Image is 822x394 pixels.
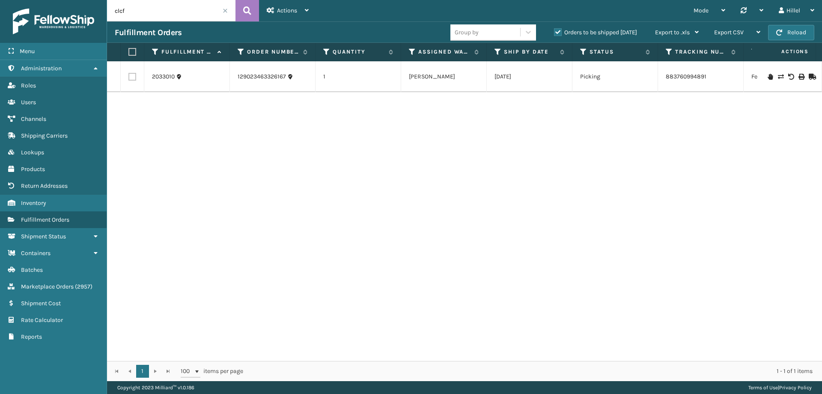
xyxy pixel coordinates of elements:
[136,365,149,378] a: 1
[21,216,69,223] span: Fulfillment Orders
[21,65,62,72] span: Administration
[75,283,92,290] span: ( 2957 )
[21,199,46,207] span: Inventory
[418,48,470,56] label: Assigned Warehouse
[455,28,479,37] div: Group by
[21,182,68,189] span: Return Addresses
[487,61,572,92] td: [DATE]
[779,385,812,391] a: Privacy Policy
[333,48,384,56] label: Quantity
[152,72,175,81] a: 2033010
[666,73,706,80] a: 883760994891
[21,99,36,106] span: Users
[714,29,744,36] span: Export CSV
[778,74,783,80] i: Change shipping
[21,266,43,274] span: Batches
[21,82,36,89] span: Roles
[748,385,778,391] a: Terms of Use
[768,74,773,80] i: On Hold
[247,48,299,56] label: Order Number
[117,381,194,394] p: Copyright 2023 Milliard™ v 1.0.186
[21,283,74,290] span: Marketplace Orders
[590,48,641,56] label: Status
[572,61,658,92] td: Picking
[21,333,42,340] span: Reports
[554,29,637,36] label: Orders to be shipped [DATE]
[748,381,812,394] div: |
[675,48,727,56] label: Tracking Number
[21,300,61,307] span: Shipment Cost
[401,61,487,92] td: [PERSON_NAME]
[655,29,690,36] span: Export to .xls
[21,233,66,240] span: Shipment Status
[238,72,286,81] a: 129023463326167
[809,74,814,80] i: Mark as Shipped
[21,115,46,123] span: Channels
[181,367,194,376] span: 100
[277,7,297,14] span: Actions
[694,7,709,14] span: Mode
[504,48,556,56] label: Ship By Date
[181,365,243,378] span: items per page
[161,48,213,56] label: Fulfillment Order Id
[21,132,68,139] span: Shipping Carriers
[21,165,45,173] span: Products
[316,61,401,92] td: 1
[255,367,813,376] div: 1 - 1 of 1 items
[13,9,94,34] img: logo
[754,45,814,59] span: Actions
[798,74,804,80] i: Print Label
[21,149,44,156] span: Lookups
[21,316,63,324] span: Rate Calculator
[115,27,182,38] h3: Fulfillment Orders
[20,48,35,55] span: Menu
[788,74,793,80] i: Void Label
[21,250,51,257] span: Containers
[768,25,814,40] button: Reload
